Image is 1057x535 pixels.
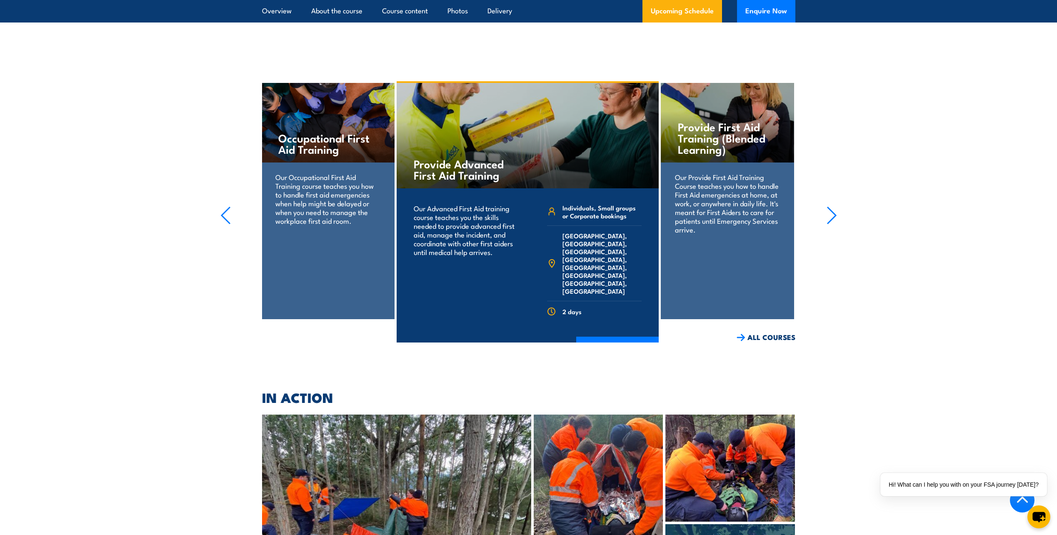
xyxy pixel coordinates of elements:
h4: Occupational First Aid Training [278,132,377,155]
h4: Provide Advanced First Aid Training [414,158,512,180]
h4: Provide First Aid Training (Blended Learning) [678,121,777,155]
img: Emergency Response Training and rescue course | Fire & Safety Australia [665,415,795,522]
h2: IN ACTION [262,391,795,403]
p: Our Occupational First Aid Training course teaches you how to handle first aid emergencies when h... [275,172,380,225]
p: Our Provide First Aid Training Course teaches you how to handle First Aid emergencies at home, at... [675,172,780,234]
span: [GEOGRAPHIC_DATA], [GEOGRAPHIC_DATA], [GEOGRAPHIC_DATA], [GEOGRAPHIC_DATA], [GEOGRAPHIC_DATA], [G... [562,232,642,295]
span: Individuals, Small groups or Corporate bookings [562,204,642,220]
a: ALL COURSES [737,332,795,342]
div: Hi! What can I help you with on your FSA journey [DATE]? [880,473,1047,496]
button: chat-button [1027,505,1050,528]
span: 2 days [562,307,582,315]
a: COURSE DETAILS [576,337,659,358]
p: Our Advanced First Aid training course teaches you the skills needed to provide advanced first ai... [414,204,517,256]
